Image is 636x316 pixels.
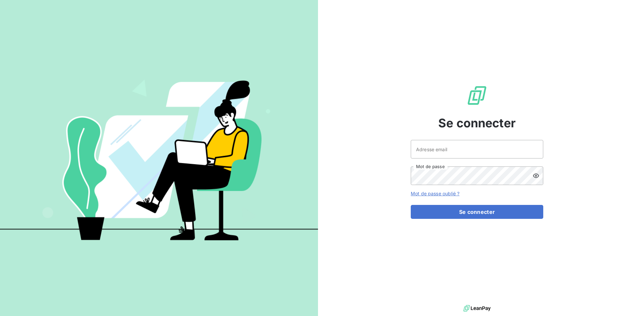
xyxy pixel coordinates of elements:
[411,191,459,196] a: Mot de passe oublié ?
[438,114,516,132] span: Se connecter
[411,140,543,158] input: placeholder
[411,205,543,219] button: Se connecter
[463,303,491,313] img: logo
[466,85,488,106] img: Logo LeanPay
